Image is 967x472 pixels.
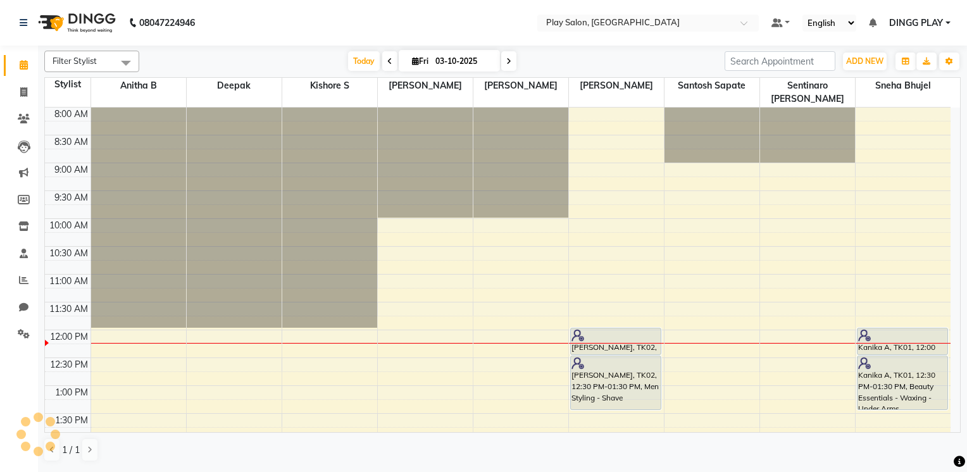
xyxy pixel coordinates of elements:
span: [PERSON_NAME] [378,78,473,94]
span: DINGG PLAY [889,16,943,30]
span: [PERSON_NAME] [569,78,664,94]
div: 9:30 AM [52,191,90,204]
span: Filter Stylist [53,56,97,66]
span: Today [348,51,380,71]
div: 1:30 PM [53,414,90,427]
span: Santosh Sapate [664,78,759,94]
div: 8:00 AM [52,108,90,121]
div: Stylist [45,78,90,91]
div: 10:30 AM [47,247,90,260]
span: Kishore S [282,78,377,94]
div: Kanika A, TK01, 12:00 PM-12:30 PM, Beauty Essentials - Waxing - Half Legs Lipo [858,328,948,354]
div: [PERSON_NAME], TK02, 12:30 PM-01:30 PM, Men Styling - Shave [571,356,661,409]
div: [PERSON_NAME], TK02, 12:00 PM-12:30 PM, Men Hair Cut - Hair Cut Sr Stylist [571,328,661,354]
div: 11:00 AM [47,275,90,288]
button: ADD NEW [843,53,887,70]
div: 12:00 PM [47,330,90,344]
div: 10:00 AM [47,219,90,232]
span: 1 / 1 [62,444,80,457]
span: Deepak [187,78,282,94]
div: Kanika A, TK01, 12:30 PM-01:30 PM, Beauty Essentials - Waxing - Under Arms [858,356,948,409]
input: Search Appointment [725,51,835,71]
div: 1:00 PM [53,386,90,399]
span: [PERSON_NAME] [473,78,568,94]
span: ADD NEW [846,56,883,66]
input: 2025-10-03 [432,52,495,71]
span: Fri [409,56,432,66]
div: 9:00 AM [52,163,90,177]
div: 12:30 PM [47,358,90,371]
span: Anitha B [91,78,186,94]
img: logo [32,5,119,40]
span: Sentinaro [PERSON_NAME] [760,78,855,107]
b: 08047224946 [139,5,195,40]
div: 11:30 AM [47,302,90,316]
div: 8:30 AM [52,135,90,149]
span: Sneha Bhujel [856,78,951,94]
